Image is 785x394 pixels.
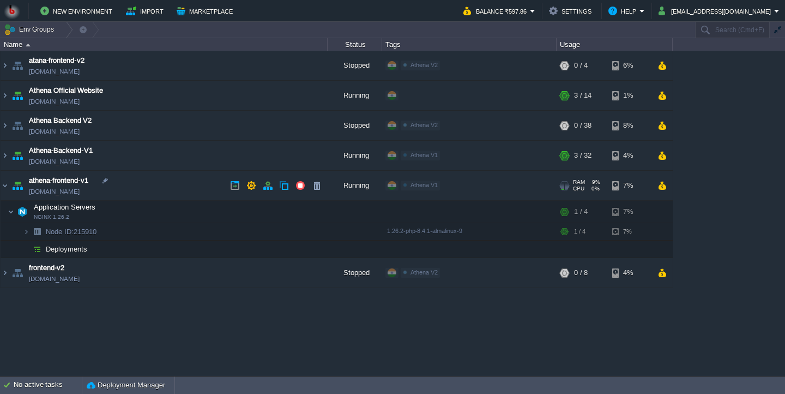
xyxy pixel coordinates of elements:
[557,38,672,51] div: Usage
[328,81,382,110] div: Running
[1,111,9,140] img: AMDAwAAAACH5BAEAAAAALAAAAAABAAEAAAICRAEAOw==
[87,380,165,391] button: Deployment Manager
[29,241,45,258] img: AMDAwAAAACH5BAEAAAAALAAAAAABAAEAAAICRAEAOw==
[10,111,25,140] img: AMDAwAAAACH5BAEAAAAALAAAAAABAAEAAAICRAEAOw==
[608,4,639,17] button: Help
[29,66,80,77] a: [DOMAIN_NAME]
[126,4,167,17] button: Import
[1,51,9,80] img: AMDAwAAAACH5BAEAAAAALAAAAAABAAEAAAICRAEAOw==
[383,38,556,51] div: Tags
[10,51,25,80] img: AMDAwAAAACH5BAEAAAAALAAAAAABAAEAAAICRAEAOw==
[328,111,382,140] div: Stopped
[1,141,9,170] img: AMDAwAAAACH5BAEAAAAALAAAAAABAAEAAAICRAEAOw==
[29,115,92,126] a: Athena Backend V2
[659,4,774,17] button: [EMAIL_ADDRESS][DOMAIN_NAME]
[29,55,84,66] a: atana-frontend-v2
[29,223,45,240] img: AMDAwAAAACH5BAEAAAAALAAAAAABAAEAAAICRAEAOw==
[612,51,648,80] div: 6%
[15,201,30,223] img: AMDAwAAAACH5BAEAAAAALAAAAAABAAEAAAICRAEAOw==
[29,175,88,186] a: athena-frontend-v1
[410,152,438,158] span: Athena V1
[612,223,648,240] div: 7%
[34,214,69,220] span: NGINX 1.26.2
[1,258,9,288] img: AMDAwAAAACH5BAEAAAAALAAAAAABAAEAAAICRAEAOw==
[33,203,97,211] a: Application ServersNGINX 1.26.2
[574,258,588,288] div: 0 / 8
[574,201,588,223] div: 1 / 4
[10,171,25,200] img: AMDAwAAAACH5BAEAAAAALAAAAAABAAEAAAICRAEAOw==
[574,81,591,110] div: 3 / 14
[8,201,14,223] img: AMDAwAAAACH5BAEAAAAALAAAAAABAAEAAAICRAEAOw==
[410,62,438,68] span: Athena V2
[10,81,25,110] img: AMDAwAAAACH5BAEAAAAALAAAAAABAAEAAAICRAEAOw==
[33,202,97,212] span: Application Servers
[612,111,648,140] div: 8%
[328,258,382,288] div: Stopped
[29,273,80,284] a: [DOMAIN_NAME]
[177,4,236,17] button: Marketplace
[387,228,462,234] span: 1.26.2-php-8.4.1-almalinux-9
[612,171,648,200] div: 7%
[463,4,530,17] button: Balance ₹597.86
[328,141,382,170] div: Running
[410,269,438,276] span: Athena V2
[573,186,584,192] span: CPU
[29,85,103,96] a: Athena Official Website
[410,122,438,128] span: Athena V2
[4,3,20,19] img: Bitss Techniques
[328,51,382,80] div: Stopped
[1,38,327,51] div: Name
[29,186,80,197] a: [DOMAIN_NAME]
[574,141,591,170] div: 3 / 32
[549,4,595,17] button: Settings
[4,22,58,37] button: Env Groups
[26,44,31,46] img: AMDAwAAAACH5BAEAAAAALAAAAAABAAEAAAICRAEAOw==
[40,4,116,17] button: New Environment
[45,227,98,236] span: 215910
[23,241,29,258] img: AMDAwAAAACH5BAEAAAAALAAAAAABAAEAAAICRAEAOw==
[410,182,438,188] span: Athena V1
[574,51,588,80] div: 0 / 4
[1,81,9,110] img: AMDAwAAAACH5BAEAAAAALAAAAAABAAEAAAICRAEAOw==
[23,223,29,240] img: AMDAwAAAACH5BAEAAAAALAAAAAABAAEAAAICRAEAOw==
[328,38,382,51] div: Status
[574,111,591,140] div: 0 / 38
[29,96,80,107] a: [DOMAIN_NAME]
[574,223,585,240] div: 1 / 4
[328,171,382,200] div: Running
[46,228,74,236] span: Node ID:
[45,244,89,254] a: Deployments
[612,201,648,223] div: 7%
[29,145,93,156] a: Athena-Backend-V1
[612,258,648,288] div: 4%
[29,156,80,167] a: [DOMAIN_NAME]
[29,262,64,273] a: frontend-v2
[573,179,585,186] span: RAM
[612,81,648,110] div: 1%
[612,141,648,170] div: 4%
[29,126,80,137] a: [DOMAIN_NAME]
[45,227,98,236] a: Node ID:215910
[10,258,25,288] img: AMDAwAAAACH5BAEAAAAALAAAAAABAAEAAAICRAEAOw==
[589,179,600,186] span: 9%
[589,186,600,192] span: 0%
[10,141,25,170] img: AMDAwAAAACH5BAEAAAAALAAAAAABAAEAAAICRAEAOw==
[14,377,82,394] div: No active tasks
[1,171,9,200] img: AMDAwAAAACH5BAEAAAAALAAAAAABAAEAAAICRAEAOw==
